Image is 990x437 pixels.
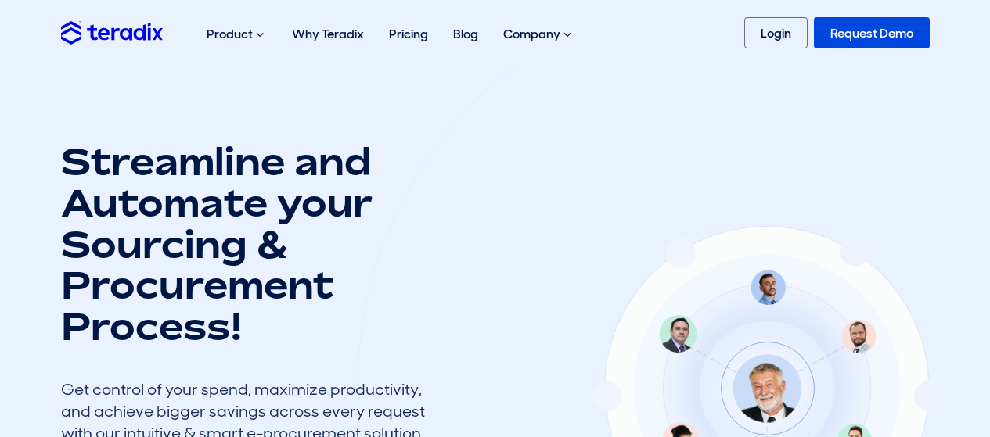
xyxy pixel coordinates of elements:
[61,141,437,347] h1: Streamline and Automate your Sourcing & Procurement Process!
[441,9,491,59] a: Blog
[376,9,441,59] a: Pricing
[61,21,163,44] img: Teradix logo
[491,9,587,59] div: Company
[744,17,808,48] a: Login
[814,17,930,48] a: Request Demo
[194,9,279,59] div: Product
[279,9,376,59] a: Why Teradix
